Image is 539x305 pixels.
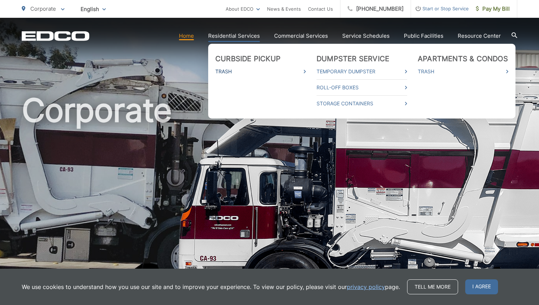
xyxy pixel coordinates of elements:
[226,5,260,13] a: About EDCO
[317,67,407,76] a: Temporary Dumpster
[418,54,508,63] a: Apartments & Condos
[267,5,301,13] a: News & Events
[347,283,385,291] a: privacy policy
[274,32,328,40] a: Commercial Services
[342,32,390,40] a: Service Schedules
[404,32,443,40] a: Public Facilities
[215,67,306,76] a: Trash
[308,5,333,13] a: Contact Us
[407,279,458,294] a: Tell me more
[208,32,260,40] a: Residential Services
[317,54,389,63] a: Dumpster Service
[75,3,111,15] span: English
[465,279,498,294] span: I agree
[418,67,508,76] a: Trash
[458,32,501,40] a: Resource Center
[30,5,56,12] span: Corporate
[476,5,510,13] span: Pay My Bill
[22,283,400,291] p: We use cookies to understand how you use our site and to improve your experience. To view our pol...
[317,83,407,92] a: Roll-Off Boxes
[215,54,281,63] a: Curbside Pickup
[22,31,89,41] a: EDCD logo. Return to the homepage.
[317,99,407,108] a: Storage Containers
[179,32,194,40] a: Home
